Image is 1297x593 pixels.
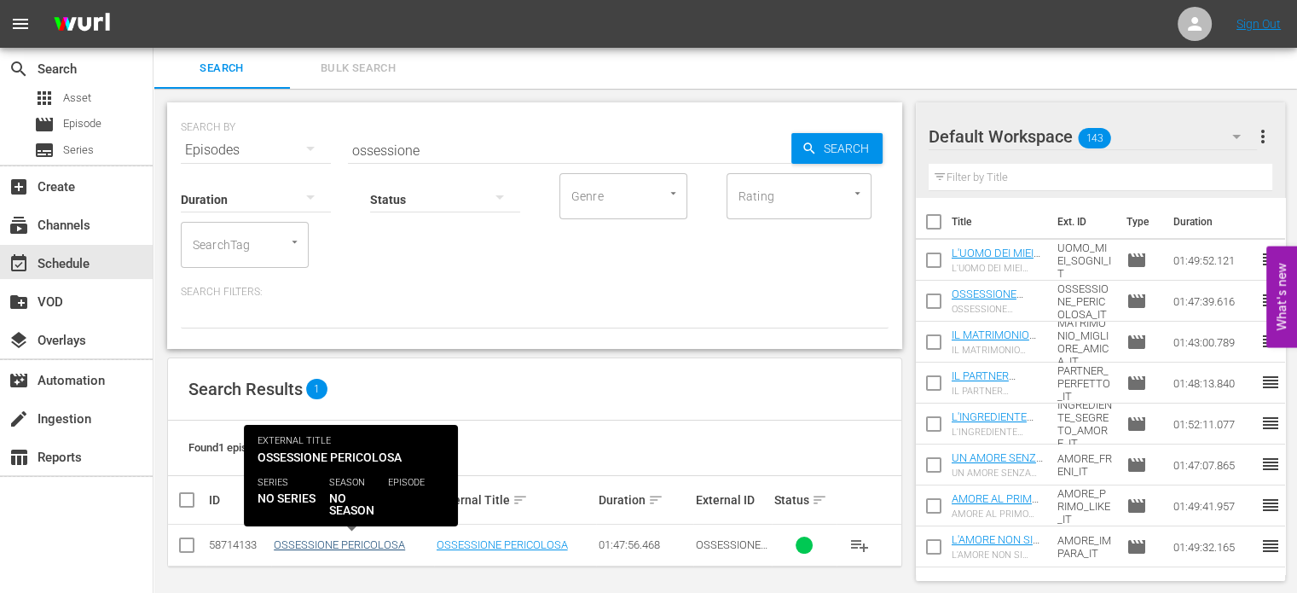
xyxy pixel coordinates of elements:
[188,379,303,399] span: Search Results
[1266,246,1297,347] button: Open Feedback Widget
[1166,445,1259,485] td: 01:47:07.865
[287,234,303,250] button: Open
[774,490,834,510] div: Status
[696,538,767,577] span: OSSESSIONE_PERICOLOSA_IT
[952,288,1023,352] a: OSSESSIONE PERICOLOSA (OSSESSIONE PERICOLOSA (VARIANT))
[1166,281,1259,322] td: 01:47:39.616
[1126,455,1146,475] span: Episode
[1259,495,1280,515] span: reorder
[1252,116,1272,157] button: more_vert
[9,370,29,391] span: Automation
[952,410,1034,449] a: L'INGREDIENTE SEGRETO DELL'AMORE
[63,142,94,159] span: Series
[952,198,1047,246] th: Title
[648,492,663,508] span: sort
[1259,413,1280,433] span: reorder
[9,253,29,274] span: Schedule
[812,492,827,508] span: sort
[1051,281,1119,322] td: OSSESSIONE_PERICOLOSA_IT
[9,409,29,429] span: Ingestion
[9,177,29,197] span: Create
[1126,250,1146,270] span: Episode
[1166,363,1259,404] td: 01:48:13.840
[1126,537,1146,557] span: Episode
[1126,291,1146,311] span: Episode
[1166,404,1259,445] td: 01:52:11.077
[1252,126,1272,147] span: more_vert
[9,330,29,351] span: Overlays
[1126,373,1146,393] span: Episode
[952,509,1044,520] div: AMORE AL PRIMO LIKE
[181,285,889,299] p: Search Filters:
[1166,322,1259,363] td: 01:43:00.789
[9,292,29,312] span: create_new_folder
[41,4,123,44] img: ans4CAIJ8jUAAAAAAAAAAAAAAAAAAAAAAAAgQb4GAAAAAAAAAAAAAAAAAAAAAAAAJMjXAAAAAAAAAAAAAAAAAAAAAAAAgAT5G...
[306,379,327,399] span: 1
[952,369,1016,395] a: IL PARTNER PERFETTO
[849,535,870,555] span: playlist_add
[1259,331,1280,352] span: reorder
[1115,198,1162,246] th: Type
[9,59,29,79] span: Search
[347,492,362,508] span: sort
[34,114,55,135] span: Episode
[1126,332,1146,352] span: Episode
[1236,17,1281,31] a: Sign Out
[952,451,1043,477] a: UN AMORE SENZA FRENI
[1078,120,1110,156] span: 143
[817,133,883,164] span: Search
[164,59,280,78] span: Search
[952,468,1044,479] div: UN AMORE SENZA FRENI
[696,493,768,507] div: External ID
[1051,404,1119,445] td: INGREDIENTE_SEGRETO_AMORE_IT
[437,538,568,551] a: OSSESSIONE PERICOLOSA
[1051,526,1119,567] td: AMORE_IMPARA_IT
[1051,322,1119,363] td: MATRIMONIO_MIGLIORE_AMICA_IT
[1259,249,1280,270] span: reorder
[34,88,55,108] span: Asset
[599,490,691,510] div: Duration
[952,247,1040,272] a: L'UOMO DEI MIEI SOGNI
[9,215,29,235] span: Channels
[209,538,269,551] div: 58714133
[1051,363,1119,404] td: PARTNER_PERFETTO_IT
[599,538,691,551] div: 01:47:56.468
[63,90,91,107] span: Asset
[1051,445,1119,485] td: AMORE_FRENI_IT
[188,441,369,454] span: Found 1 episodes sorted by: relevance
[1259,372,1280,392] span: reorder
[1051,240,1119,281] td: UOMO_MIEI_SOGNI_IT
[952,492,1039,518] a: AMORE AL PRIMO LIKE
[1126,496,1146,516] span: Episode
[1051,485,1119,526] td: AMORE_PRIMO_LIKE_IT
[952,549,1044,561] div: L'AMORE NON SI IMPARA
[791,133,883,164] button: Search
[849,185,866,201] button: Open
[952,427,1044,438] div: L'INGREDIENTE SEGRETO DELL'AMORE
[1259,454,1280,474] span: reorder
[63,115,101,132] span: Episode
[209,493,269,507] div: ID
[952,328,1036,367] a: IL MATRIMONIO DELLA MIA MIGLIORE AMICA
[1162,198,1265,246] th: Duration
[1259,290,1280,311] span: reorder
[952,263,1044,274] div: L'UOMO DEI MIEI SOGNI
[512,492,528,508] span: sort
[1166,485,1259,526] td: 01:49:41.957
[929,113,1258,160] div: Default Workspace
[10,14,31,34] span: menu
[952,304,1044,315] div: OSSESSIONE PERICOLOSA
[274,490,431,510] div: Internal Title
[9,447,29,468] span: Reports
[274,538,405,551] a: OSSESSIONE PERICOLOSA
[1259,536,1280,556] span: reorder
[665,185,681,201] button: Open
[1166,526,1259,567] td: 01:49:32.165
[300,59,416,78] span: Bulk Search
[952,533,1039,559] a: L'AMORE NON SI IMPARA
[1126,414,1146,434] span: Episode
[437,490,593,510] div: External Title
[952,386,1044,397] div: IL PARTNER PERFETTO
[34,140,55,160] span: subtitles
[181,126,331,174] div: Episodes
